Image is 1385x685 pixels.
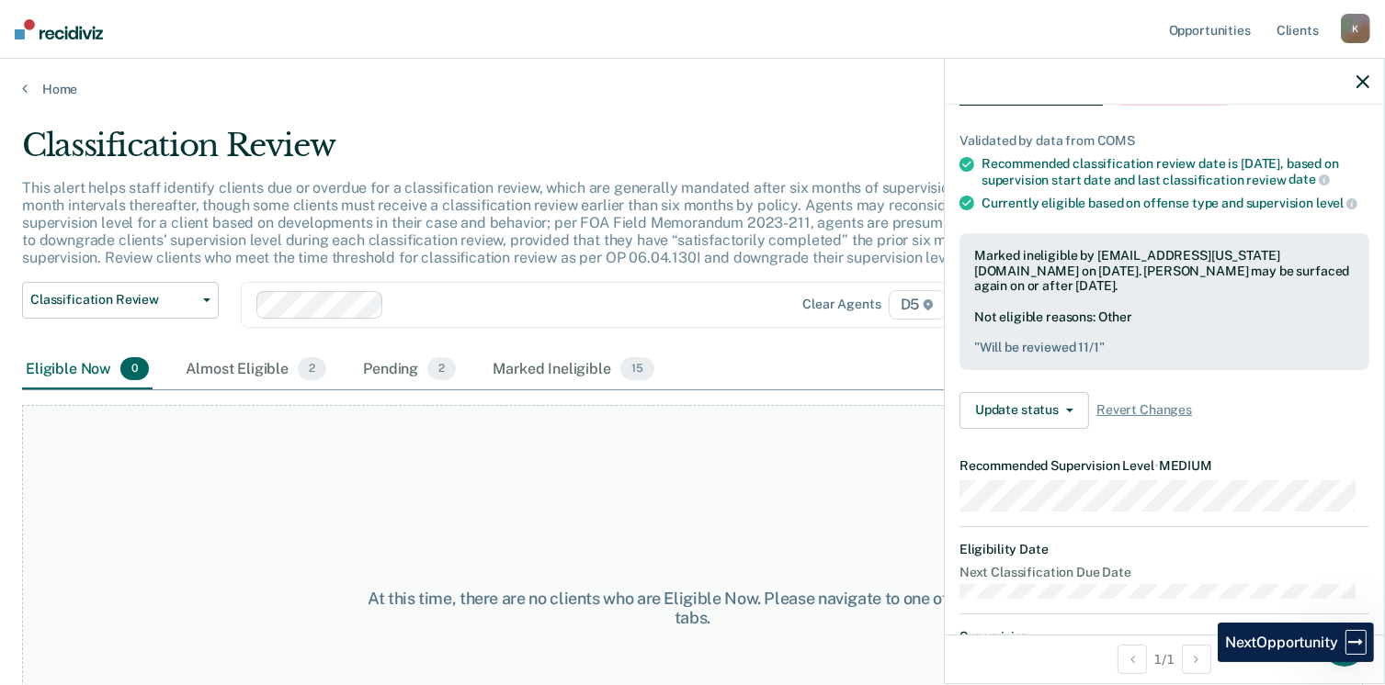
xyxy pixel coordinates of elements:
[298,357,326,381] span: 2
[982,156,1369,187] div: Recommended classification review date is [DATE], based on supervision start date and last classi...
[959,458,1369,474] dt: Recommended Supervision Level MEDIUM
[620,357,654,381] span: 15
[974,340,1355,355] pre: " Will be reviewed 11/1 "
[959,87,1103,106] span: Classification Review
[15,19,103,39] img: Recidiviz
[30,292,196,308] span: Classification Review
[1182,645,1211,674] button: Next Opportunity
[974,309,1355,355] div: Not eligible reasons: Other
[974,248,1355,294] div: Marked ineligible by [EMAIL_ADDRESS][US_STATE][DOMAIN_NAME] on [DATE]. [PERSON_NAME] may be surfa...
[889,290,947,320] span: D5
[1096,402,1192,418] span: Revert Changes
[22,350,153,390] div: Eligible Now
[120,357,149,381] span: 0
[182,350,330,390] div: Almost Eligible
[959,133,1369,149] div: Validated by data from COMS
[945,634,1384,683] div: 1 / 1
[427,357,456,381] span: 2
[959,565,1369,580] dt: Next Classification Due Date
[1316,196,1357,210] span: level
[959,542,1369,557] dt: Eligibility Date
[1323,623,1367,667] iframe: Intercom live chat
[22,127,1061,179] div: Classification Review
[22,81,1363,97] a: Home
[1154,458,1159,473] span: •
[489,350,657,390] div: Marked Ineligible
[982,195,1369,211] div: Currently eligible based on offense type and supervision
[22,179,1049,267] p: This alert helps staff identify clients due or overdue for a classification review, which are gen...
[1118,645,1147,674] button: Previous Opportunity
[959,392,1089,429] button: Update status
[358,589,1027,628] div: At this time, there are no clients who are Eligible Now. Please navigate to one of the other tabs.
[802,297,880,312] div: Clear agents
[359,350,460,390] div: Pending
[1341,14,1370,43] div: K
[959,629,1369,645] dt: Supervision
[1289,172,1329,186] span: date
